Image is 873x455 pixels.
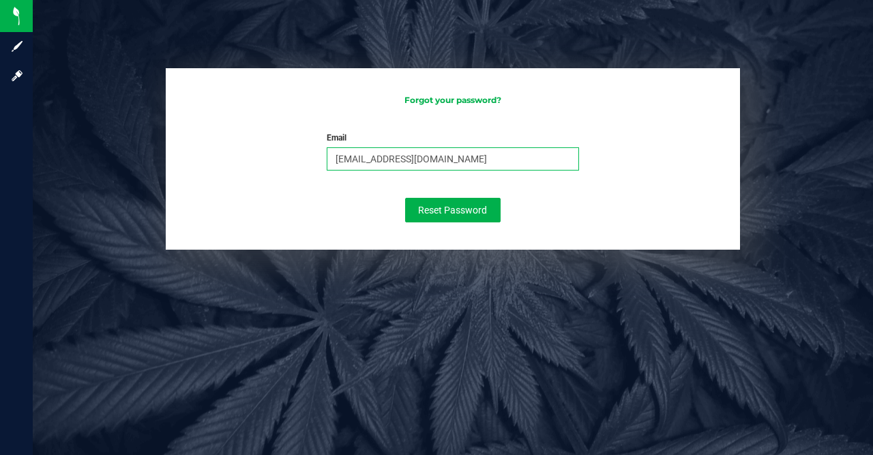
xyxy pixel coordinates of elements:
[10,69,24,83] inline-svg: Log in
[179,96,726,104] h3: Forgot your password?
[10,40,24,53] inline-svg: Sign up
[327,147,580,171] input: Email
[405,198,501,222] button: Reset Password
[327,132,346,144] label: Email
[418,205,487,216] span: Reset Password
